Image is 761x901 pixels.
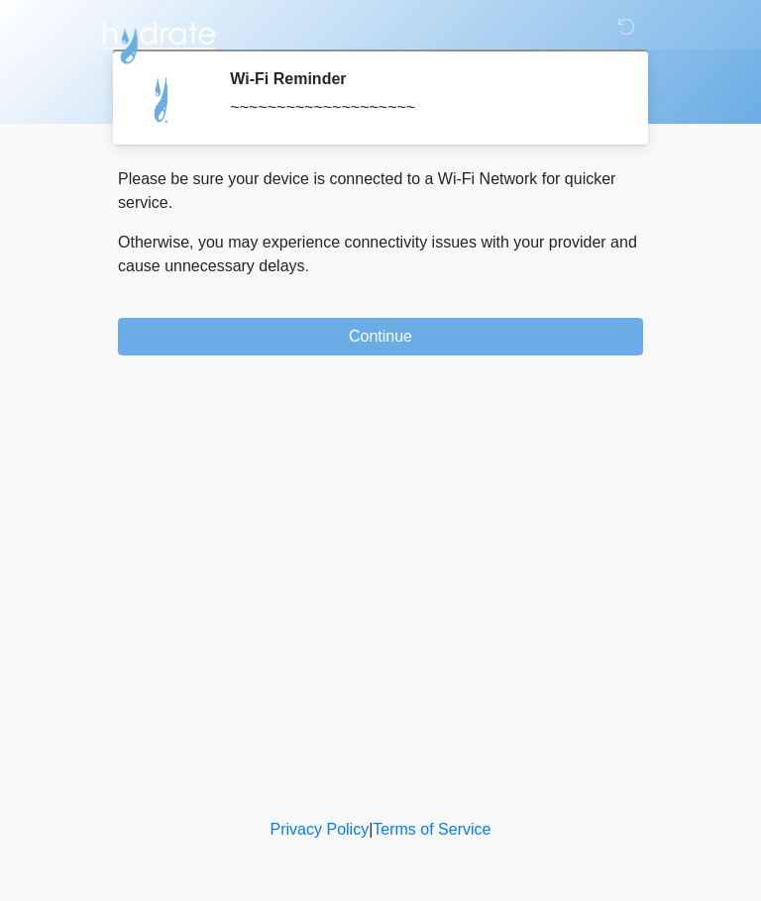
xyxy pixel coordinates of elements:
img: Agent Avatar [133,69,192,129]
img: Hydrate IV Bar - Arcadia Logo [98,15,219,65]
span: . [305,257,309,274]
a: Terms of Service [373,821,490,838]
a: Privacy Policy [271,821,370,838]
div: ~~~~~~~~~~~~~~~~~~~~ [230,96,613,120]
p: Please be sure your device is connected to a Wi-Fi Network for quicker service. [118,167,643,215]
p: Otherwise, you may experience connectivity issues with your provider and cause unnecessary delays [118,231,643,278]
a: | [369,821,373,838]
button: Continue [118,318,643,355]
